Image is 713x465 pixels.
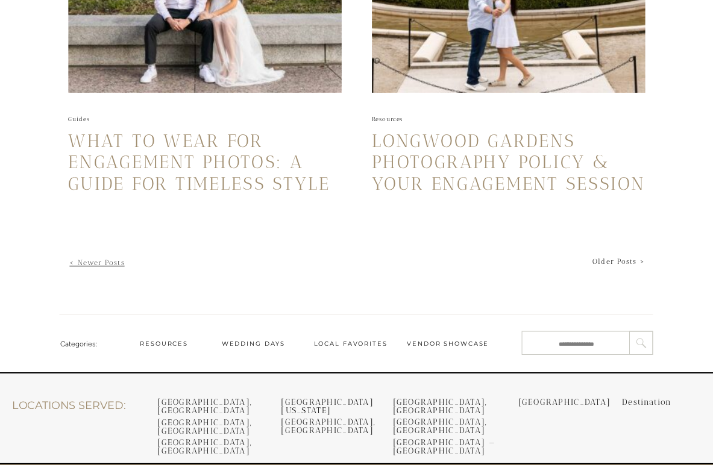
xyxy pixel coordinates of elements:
[12,398,140,425] div: Locations Served:
[313,340,388,349] a: Local Favorites
[157,398,254,410] a: [GEOGRAPHIC_DATA], [GEOGRAPHIC_DATA]
[393,438,528,450] h3: [GEOGRAPHIC_DATA] — [GEOGRAPHIC_DATA]
[372,116,403,123] a: Resources
[393,398,491,410] a: [GEOGRAPHIC_DATA], [GEOGRAPHIC_DATA]
[68,116,89,123] a: Guides
[211,340,296,349] a: Wedding Days
[518,398,595,410] h3: [GEOGRAPHIC_DATA]
[69,259,124,267] a: < Newer Posts
[281,418,365,429] h3: [GEOGRAPHIC_DATA], [GEOGRAPHIC_DATA]
[128,340,200,349] a: Resources
[157,438,292,450] h3: [GEOGRAPHIC_DATA], [GEOGRAPHIC_DATA]
[60,339,112,350] div: Categories:
[68,130,330,194] a: What to Wear for Engagement Photos: A Guide for Timeless Style
[622,398,689,410] h3: Destination
[372,130,645,194] a: Longwood Gardens Photography Policy & Your Engagement Session
[157,419,292,430] h3: [GEOGRAPHIC_DATA], [GEOGRAPHIC_DATA]
[592,258,644,266] a: Older Posts >
[393,418,528,429] h3: [GEOGRAPHIC_DATA], [GEOGRAPHIC_DATA]
[406,340,489,349] a: Vendor Showcase
[281,398,365,410] h3: [GEOGRAPHIC_DATA][US_STATE]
